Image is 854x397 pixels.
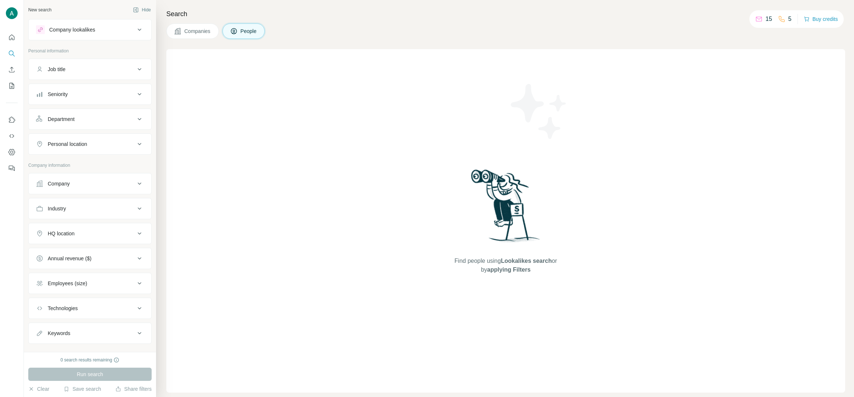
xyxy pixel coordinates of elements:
div: Department [48,115,75,123]
p: Results preferences [28,351,152,358]
div: Company [48,180,70,187]
div: Employees (size) [48,280,87,287]
button: Employees (size) [29,275,151,292]
img: Avatar [6,7,18,19]
button: Share filters [115,385,152,393]
button: HQ location [29,225,151,242]
p: 5 [788,15,792,23]
p: 15 [766,15,772,23]
span: People [240,27,257,35]
button: Annual revenue ($) [29,250,151,267]
div: Seniority [48,91,68,98]
button: Save search [64,385,101,393]
button: Use Surfe API [6,129,18,143]
div: HQ location [48,230,75,237]
div: Technologies [48,305,78,312]
button: Hide [128,4,156,15]
button: Feedback [6,162,18,175]
span: applying Filters [487,266,531,273]
span: Find people using or by [447,257,564,274]
div: New search [28,7,51,13]
button: Technologies [29,299,151,317]
div: Industry [48,205,66,212]
button: Keywords [29,324,151,342]
div: Company lookalikes [49,26,95,33]
p: Company information [28,162,152,169]
button: Company [29,175,151,192]
button: Department [29,110,151,128]
h4: Search [166,9,845,19]
button: Company lookalikes [29,21,151,38]
img: Surfe Illustration - Stars [506,78,572,144]
button: Enrich CSV [6,63,18,76]
div: Personal location [48,140,87,148]
button: Search [6,47,18,60]
div: Keywords [48,330,70,337]
button: Job title [29,60,151,78]
button: Seniority [29,85,151,103]
button: Dashboard [6,146,18,159]
button: Quick start [6,31,18,44]
div: 0 search results remaining [61,357,120,363]
img: Surfe Illustration - Woman searching with binoculars [468,168,544,249]
button: Buy credits [804,14,838,24]
p: Personal information [28,48,152,54]
div: Job title [48,66,65,73]
button: Use Surfe on LinkedIn [6,113,18,126]
div: Annual revenue ($) [48,255,91,262]
span: Companies [184,27,211,35]
button: Clear [28,385,49,393]
button: My lists [6,79,18,92]
button: Industry [29,200,151,217]
button: Personal location [29,135,151,153]
span: Lookalikes search [501,258,552,264]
